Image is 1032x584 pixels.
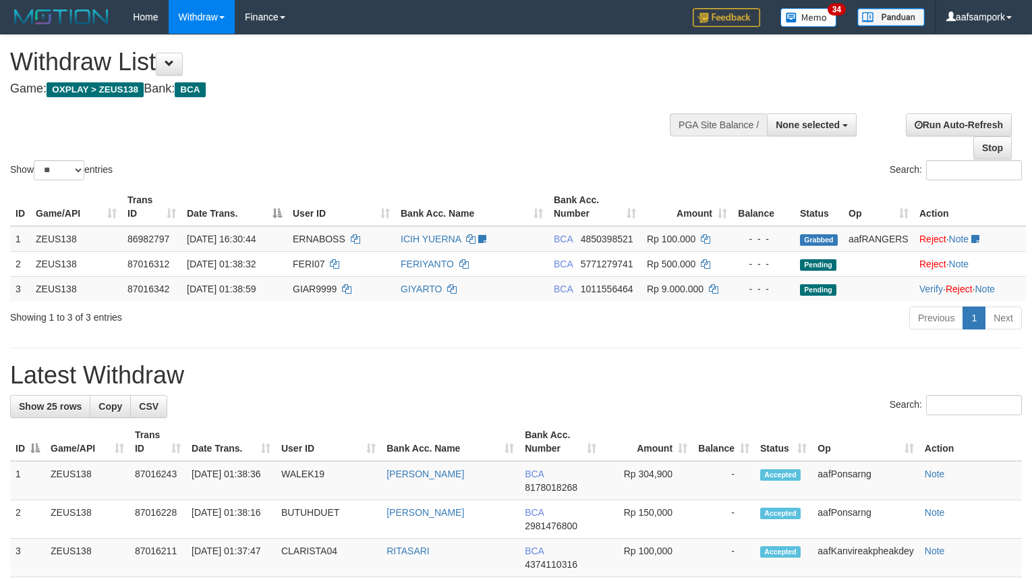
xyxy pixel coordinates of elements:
th: Bank Acc. Number: activate to sort column ascending [548,188,641,226]
a: Verify [919,284,943,294]
label: Search: [890,160,1022,180]
span: OXPLAY > ZEUS138 [47,82,144,97]
td: aafPonsarng [812,500,919,539]
a: Reject [919,234,946,244]
th: Action [914,188,1026,226]
td: ZEUS138 [30,226,122,252]
span: BCA [525,507,544,518]
h4: Game: Bank: [10,82,675,96]
th: Game/API: activate to sort column ascending [45,423,130,461]
span: Pending [800,284,836,296]
span: Accepted [760,546,801,558]
img: MOTION_logo.png [10,7,113,27]
img: Feedback.jpg [693,8,760,27]
span: Show 25 rows [19,401,82,412]
th: ID [10,188,30,226]
a: FERIYANTO [401,259,454,269]
th: Balance [733,188,795,226]
div: - - - [738,257,789,271]
h1: Withdraw List [10,49,675,76]
th: Bank Acc. Name: activate to sort column ascending [395,188,548,226]
div: Showing 1 to 3 of 3 entries [10,305,420,324]
span: BCA [525,469,544,479]
span: [DATE] 01:38:32 [187,259,256,269]
a: 1 [963,307,985,329]
span: CSV [139,401,159,412]
a: Note [925,507,945,518]
th: Op: activate to sort column ascending [812,423,919,461]
td: ZEUS138 [30,276,122,301]
span: Copy 5771279741 to clipboard [581,259,633,269]
td: aafKanvireakpheakdey [812,539,919,577]
span: Copy 8178018268 to clipboard [525,482,577,493]
div: PGA Site Balance / [670,113,767,136]
span: Grabbed [800,234,838,246]
th: Status [795,188,843,226]
td: Rp 100,000 [602,539,693,577]
a: Copy [90,395,131,418]
span: None selected [776,120,840,130]
span: BCA [554,284,573,294]
td: 87016211 [130,539,186,577]
button: None selected [767,113,857,136]
a: GIYARTO [401,284,442,294]
th: Amount: activate to sort column ascending [641,188,733,226]
span: BCA [554,234,573,244]
select: Showentries [34,160,84,180]
img: Button%20Memo.svg [780,8,837,27]
input: Search: [926,395,1022,415]
a: Stop [973,136,1012,159]
th: Date Trans.: activate to sort column descending [181,188,287,226]
th: User ID: activate to sort column ascending [287,188,395,226]
span: Copy 4374110316 to clipboard [525,559,577,570]
td: ZEUS138 [45,539,130,577]
a: RITASARI [386,546,430,556]
a: [PERSON_NAME] [386,469,464,479]
span: Rp 500.000 [647,259,695,269]
div: - - - [738,232,789,246]
th: Balance: activate to sort column ascending [693,423,755,461]
td: · [914,226,1026,252]
a: Note [975,284,995,294]
td: aafPonsarng [812,461,919,500]
a: ICIH YUERNA [401,234,461,244]
span: Accepted [760,469,801,481]
td: - [693,539,755,577]
td: ZEUS138 [45,500,130,539]
td: Rp 150,000 [602,500,693,539]
a: Run Auto-Refresh [906,113,1012,136]
label: Search: [890,395,1022,415]
td: 87016243 [130,461,186,500]
td: 2 [10,500,45,539]
span: 87016342 [127,284,169,294]
h1: Latest Withdraw [10,362,1022,389]
td: - [693,500,755,539]
th: Game/API: activate to sort column ascending [30,188,122,226]
td: - [693,461,755,500]
input: Search: [926,160,1022,180]
th: Trans ID: activate to sort column ascending [122,188,181,226]
td: WALEK19 [276,461,381,500]
img: panduan.png [857,8,925,26]
td: CLARISTA04 [276,539,381,577]
th: Bank Acc. Number: activate to sort column ascending [519,423,602,461]
span: Copy [98,401,122,412]
span: BCA [554,259,573,269]
a: Note [925,469,945,479]
span: Pending [800,259,836,271]
td: · · [914,276,1026,301]
span: Copy 4850398521 to clipboard [581,234,633,244]
th: ID: activate to sort column descending [10,423,45,461]
span: FERI07 [293,259,324,269]
a: Note [949,259,969,269]
span: Copy 2981476800 to clipboard [525,521,577,531]
td: 87016228 [130,500,186,539]
td: ZEUS138 [45,461,130,500]
th: Bank Acc. Name: activate to sort column ascending [381,423,519,461]
a: Reject [946,284,973,294]
span: Copy 1011556464 to clipboard [581,284,633,294]
span: Rp 100.000 [647,234,695,244]
a: Next [985,307,1022,329]
td: [DATE] 01:38:36 [186,461,276,500]
td: 3 [10,276,30,301]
